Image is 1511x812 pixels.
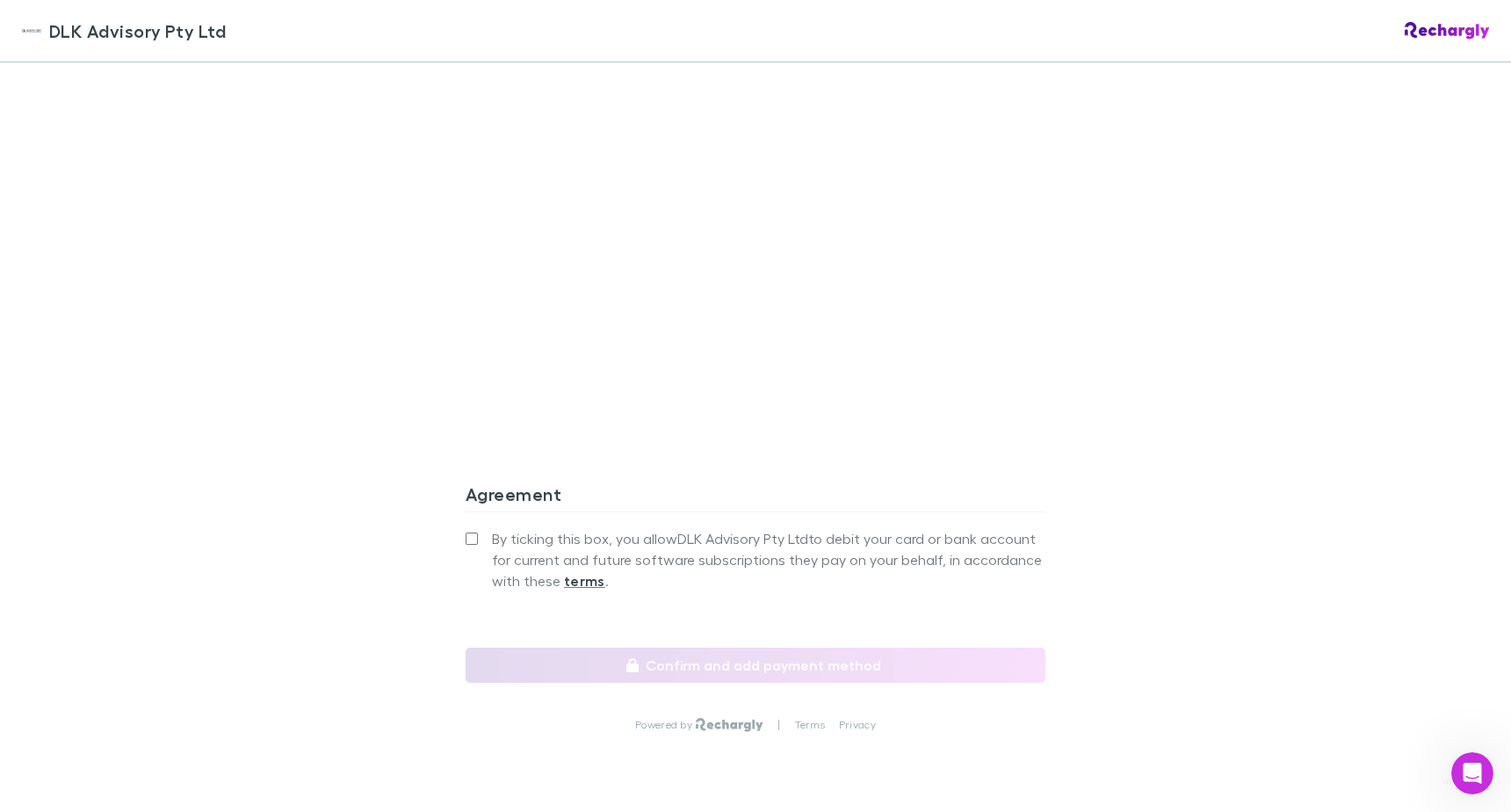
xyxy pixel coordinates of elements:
h3: Agreement [466,483,1045,511]
iframe: Intercom live chat [1451,752,1493,794]
img: DLK Advisory Pty Ltd's Logo [21,20,42,41]
span: DLK Advisory Pty Ltd [49,18,226,44]
img: Rechargly Logo [696,718,763,732]
span: By ticking this box, you allow DLK Advisory Pty Ltd to debit your card or bank account for curren... [492,528,1045,591]
p: Powered by [635,718,696,732]
img: Rechargly Logo [1405,22,1490,40]
strong: terms [564,572,605,590]
a: Privacy [839,718,876,732]
button: Confirm and add payment method [466,648,1045,683]
p: | [777,718,780,732]
a: Terms [795,718,825,732]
